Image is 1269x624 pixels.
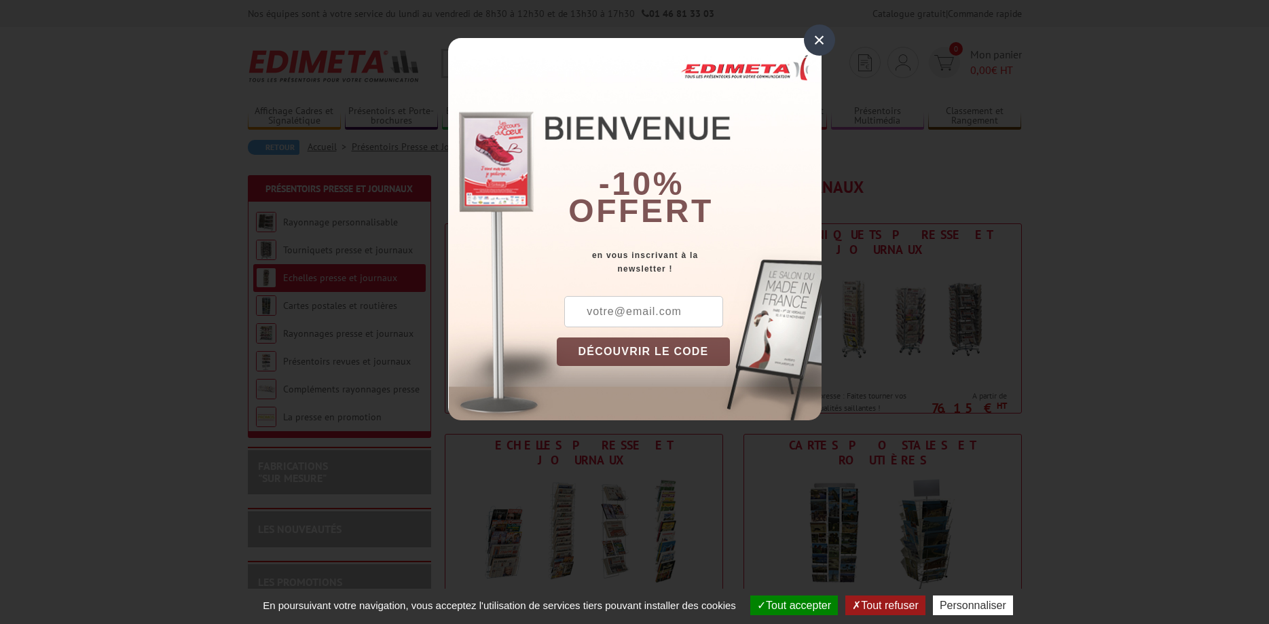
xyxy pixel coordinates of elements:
button: Tout refuser [845,595,925,615]
button: DÉCOUVRIR LE CODE [557,337,731,366]
font: offert [568,193,714,229]
div: × [804,24,835,56]
b: -10% [599,166,684,202]
div: en vous inscrivant à la newsletter ! [557,249,822,276]
button: Tout accepter [750,595,838,615]
span: En poursuivant votre navigation, vous acceptez l'utilisation de services tiers pouvant installer ... [256,600,743,611]
button: Personnaliser (fenêtre modale) [933,595,1013,615]
input: votre@email.com [564,296,723,327]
